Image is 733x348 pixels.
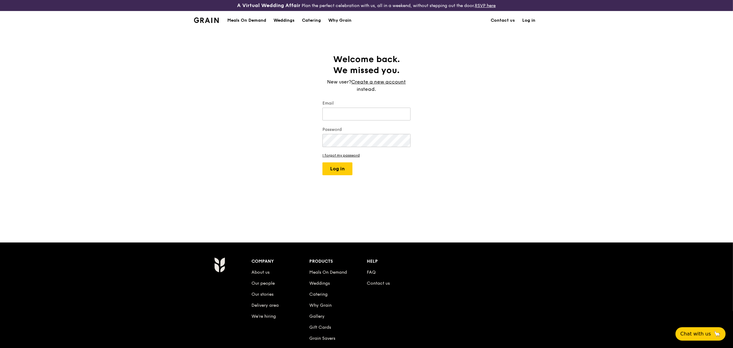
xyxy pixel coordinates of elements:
[367,281,390,286] a: Contact us
[309,281,330,286] a: Weddings
[322,54,411,76] h1: Welcome back. We missed you.
[270,11,298,30] a: Weddings
[325,11,355,30] a: Why Grain
[251,281,275,286] a: Our people
[251,270,270,275] a: About us
[675,327,726,341] button: Chat with us🦙
[322,100,411,106] label: Email
[309,270,347,275] a: Meals On Demand
[251,257,309,266] div: Company
[309,325,331,330] a: Gift Cards
[487,11,519,30] a: Contact us
[367,257,425,266] div: Help
[298,11,325,30] a: Catering
[367,270,376,275] a: FAQ
[322,153,411,157] a: I forgot my password
[475,3,496,8] a: RSVP here
[309,257,367,266] div: Products
[214,257,225,272] img: Grain
[251,303,279,308] a: Delivery area
[309,303,332,308] a: Why Grain
[357,86,376,92] span: instead.
[227,11,266,30] div: Meals On Demand
[309,292,328,297] a: Catering
[237,2,301,9] h3: A Virtual Wedding Affair
[190,2,543,9] div: Plan the perfect celebration with us, all in a weekend, without stepping out the door.
[302,11,321,30] div: Catering
[251,292,273,297] a: Our stories
[322,162,352,175] button: Log in
[251,314,276,319] a: We’re hiring
[309,336,335,341] a: Grain Savers
[713,330,721,338] span: 🦙
[309,314,325,319] a: Gallery
[328,11,352,30] div: Why Grain
[273,11,295,30] div: Weddings
[322,127,411,133] label: Password
[194,17,219,23] img: Grain
[680,330,711,338] span: Chat with us
[519,11,539,30] a: Log in
[327,79,352,85] span: New user?
[194,11,219,29] a: GrainGrain
[352,78,406,86] a: Create a new account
